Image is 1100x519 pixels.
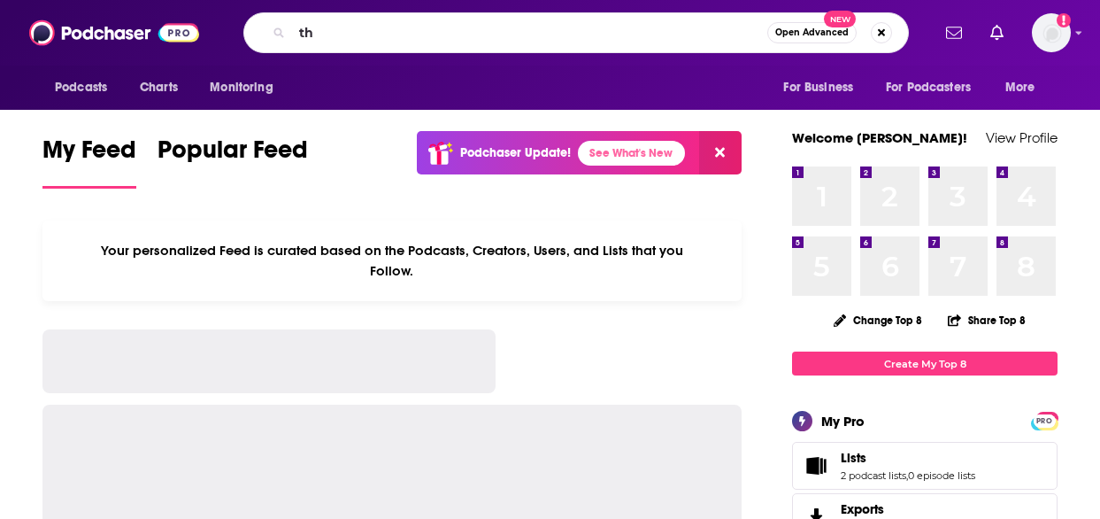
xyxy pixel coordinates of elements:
a: Lists [841,450,975,466]
button: open menu [993,71,1058,105]
button: Open AdvancedNew [767,22,857,43]
span: Lists [792,442,1058,490]
span: Podcasts [55,75,107,100]
a: View Profile [986,129,1058,146]
a: My Feed [42,135,136,189]
span: For Business [783,75,853,100]
span: Popular Feed [158,135,308,175]
a: Show notifications dropdown [939,18,969,48]
span: , [906,469,908,482]
span: Lists [841,450,866,466]
img: User Profile [1032,13,1071,52]
div: Search podcasts, credits, & more... [243,12,909,53]
a: 0 episode lists [908,469,975,482]
span: Exports [841,501,884,517]
div: Your personalized Feed is curated based on the Podcasts, Creators, Users, and Lists that you Follow. [42,221,742,301]
a: Charts [128,71,188,105]
a: Lists [798,453,834,478]
a: 2 podcast lists [841,469,906,482]
a: Popular Feed [158,135,308,189]
img: Podchaser - Follow, Share and Rate Podcasts [29,16,199,50]
span: Open Advanced [775,28,849,37]
button: Show profile menu [1032,13,1071,52]
a: Create My Top 8 [792,352,1058,376]
svg: Add a profile image [1057,13,1071,27]
span: Charts [140,75,178,100]
span: Monitoring [210,75,273,100]
button: open menu [42,71,130,105]
span: New [824,11,856,27]
a: Show notifications dropdown [983,18,1011,48]
div: My Pro [821,413,865,430]
p: Podchaser Update! [460,145,571,160]
span: For Podcasters [886,75,971,100]
span: More [1005,75,1035,100]
button: open menu [874,71,996,105]
a: PRO [1034,414,1055,427]
span: PRO [1034,414,1055,428]
span: Logged in as aridings [1032,13,1071,52]
span: My Feed [42,135,136,175]
a: See What's New [578,141,685,166]
button: Share Top 8 [947,303,1027,337]
button: open menu [197,71,296,105]
a: Welcome [PERSON_NAME]! [792,129,967,146]
input: Search podcasts, credits, & more... [292,19,767,47]
button: Change Top 8 [823,309,933,331]
button: open menu [771,71,875,105]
